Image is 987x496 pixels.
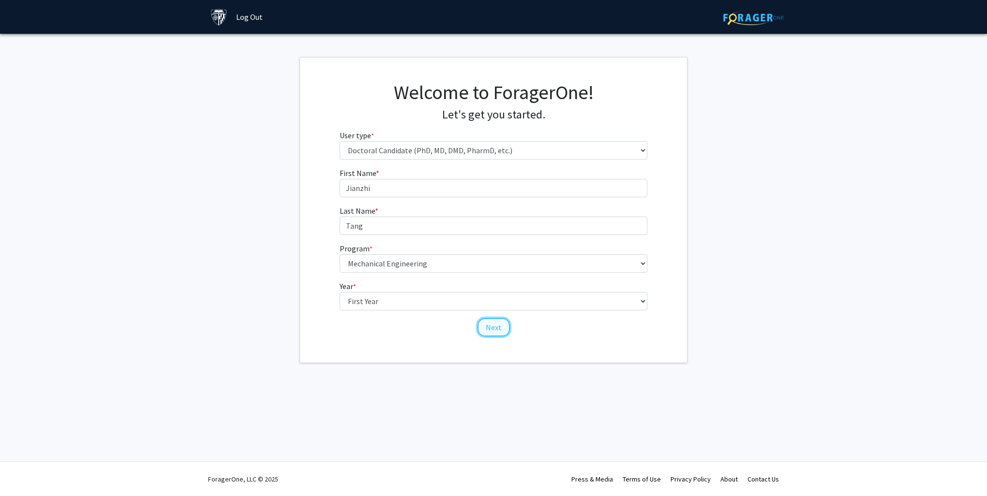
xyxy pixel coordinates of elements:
a: Press & Media [571,475,613,483]
label: Program [340,243,373,254]
span: Last Name [340,206,375,216]
a: Terms of Use [623,475,661,483]
div: ForagerOne, LLC © 2025 [208,462,278,496]
button: Next [478,318,510,336]
h1: Welcome to ForagerOne! [340,81,648,104]
span: First Name [340,168,376,178]
label: User type [340,130,374,141]
a: Contact Us [748,475,779,483]
h4: Let's get you started. [340,108,648,122]
a: About [720,475,738,483]
img: Johns Hopkins University Logo [210,9,227,26]
a: Privacy Policy [671,475,711,483]
label: Year [340,280,356,292]
img: ForagerOne Logo [723,10,784,25]
iframe: Chat [7,452,41,489]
